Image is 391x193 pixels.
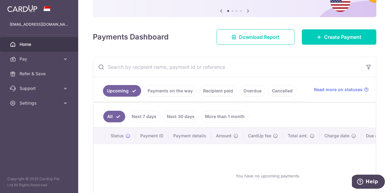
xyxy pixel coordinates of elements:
[302,29,376,45] a: Create Payment
[20,56,60,62] span: Pay
[217,29,294,45] a: Download Report
[20,85,60,91] span: Support
[268,85,297,97] a: Cancelled
[199,85,237,97] a: Recipient paid
[324,33,361,41] span: Create Payment
[128,111,160,122] a: Next 7 days
[352,175,385,190] iframe: Opens a widget where you can find more information
[144,85,197,97] a: Payments on the way
[20,100,60,106] span: Settings
[111,133,124,139] span: Status
[216,133,232,139] span: Amount
[103,85,141,97] a: Upcoming
[239,85,265,97] a: Overdue
[93,32,169,43] h4: Payments Dashboard
[163,111,199,122] a: Next 30 days
[20,71,60,77] span: Refer & Save
[324,133,349,139] span: Charge date
[366,133,384,139] span: Due date
[93,57,361,77] input: Search by recipient name, payment id or reference
[239,33,280,41] span: Download Report
[248,133,271,139] span: CardUp fee
[168,128,211,144] th: Payment details
[7,5,37,12] img: CardUp
[135,128,168,144] th: Payment ID
[288,133,308,139] span: Total amt.
[20,41,60,47] span: Home
[314,87,369,93] a: Read more on statuses
[314,87,363,93] span: Read more on statuses
[201,111,249,122] a: More than 1 month
[10,21,68,28] p: [EMAIL_ADDRESS][DOMAIN_NAME]
[103,111,125,122] a: All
